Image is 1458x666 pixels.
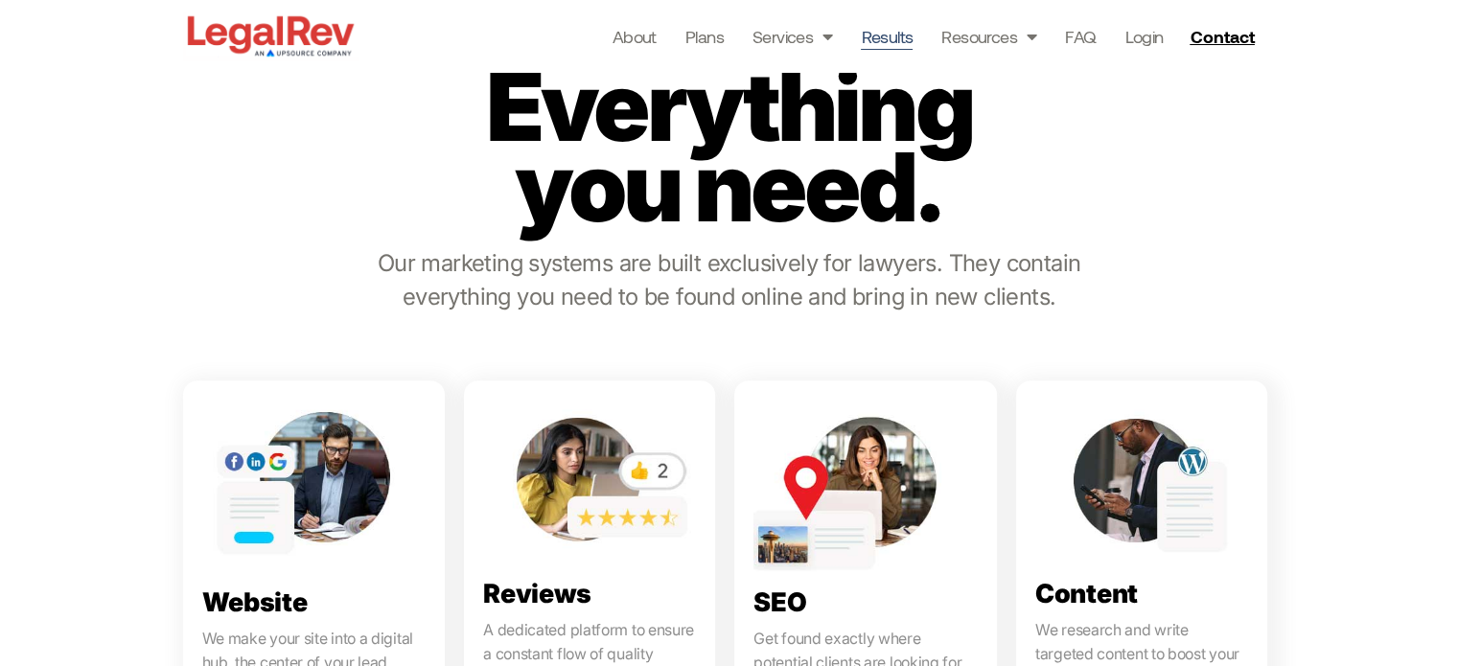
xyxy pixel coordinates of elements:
[685,23,724,50] a: Plans
[752,23,833,50] a: Services
[941,23,1036,50] a: Resources
[613,23,1164,50] nav: Menu
[942,56,1084,103] a: Blogs
[613,23,657,50] a: About
[1182,21,1266,52] a: Contact
[861,23,913,50] a: Results
[942,104,1084,152] a: Case Studies
[367,246,1091,313] p: Our marketing systems are built exclusively for lawyers. They contain everything you need to be f...
[1065,23,1096,50] a: FAQ
[1190,28,1254,45] span: Contact
[942,202,1084,250] a: Free Resources
[941,55,1085,251] ul: Resources
[450,66,1007,227] p: Everything you need.
[942,153,1084,201] a: Newsletter sign up
[1124,23,1163,50] a: Login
